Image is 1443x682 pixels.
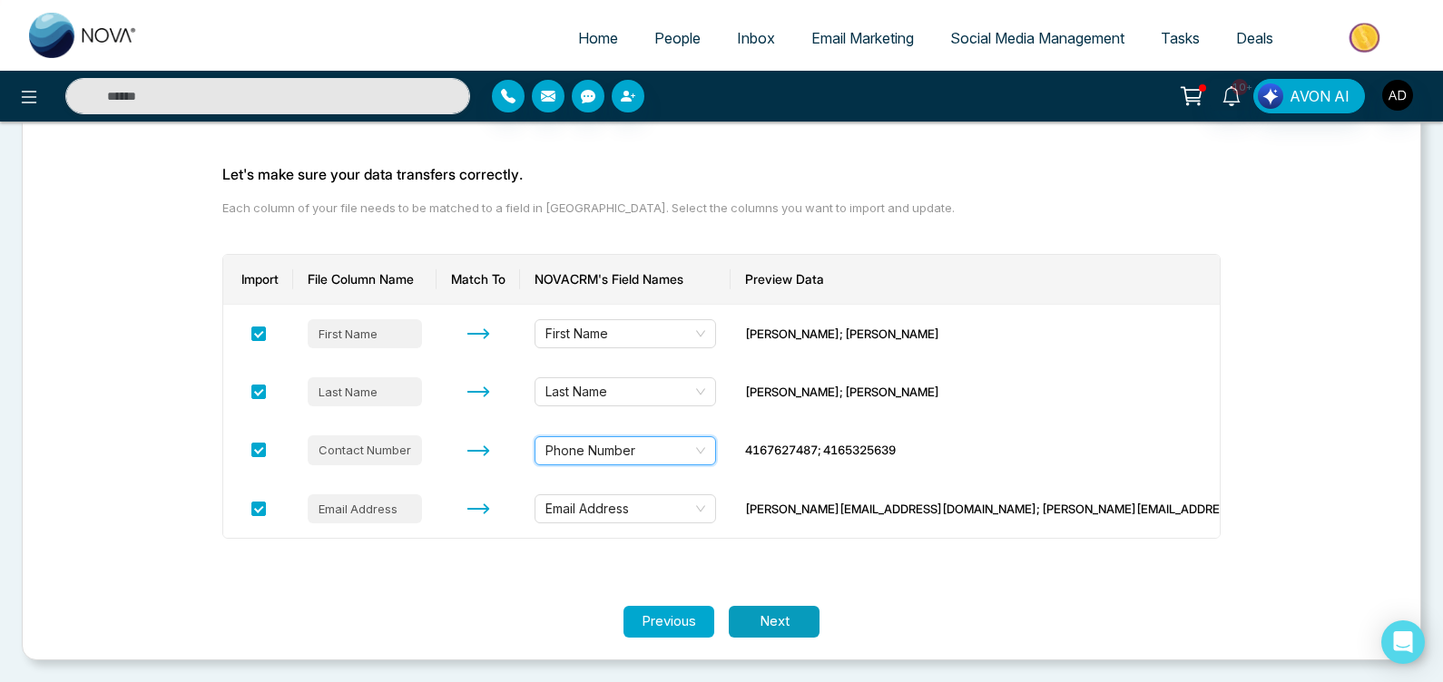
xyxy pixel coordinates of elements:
[932,21,1143,55] a: Social Media Management
[545,495,705,522] span: Email Address
[737,29,775,47] span: Inbox
[745,325,1333,343] div: [PERSON_NAME]; [PERSON_NAME]
[223,255,293,305] th: Import
[437,255,520,305] th: Match To
[1253,79,1365,113] button: AVON AI
[729,606,820,638] button: Next
[1218,21,1291,55] a: Deals
[308,494,422,523] div: Email Address
[560,21,636,55] a: Home
[745,383,1333,401] div: [PERSON_NAME]; [PERSON_NAME]
[1143,21,1218,55] a: Tasks
[1210,79,1253,111] a: 10+
[578,29,618,47] span: Home
[545,320,705,347] span: First Name
[29,13,138,58] img: Nova CRM Logo
[520,255,731,305] th: NOVACRM's Field Names
[719,21,793,55] a: Inbox
[950,29,1124,47] span: Social Media Management
[293,255,437,305] th: File Column Name
[745,441,1333,459] div: 4167627487; 4165325639
[308,435,422,464] div: Contact Number
[636,21,719,55] a: People
[1381,620,1425,664] div: Open Intercom Messenger
[1161,29,1200,47] span: Tasks
[1236,29,1273,47] span: Deals
[222,200,1221,218] p: Each column of your file needs to be matched to a field in [GEOGRAPHIC_DATA]. Select the columns ...
[623,606,714,638] button: Previous
[811,29,914,47] span: Email Marketing
[545,378,705,405] span: Last Name
[731,255,1348,305] th: Preview Data
[308,377,422,406] div: Last Name
[1232,79,1248,95] span: 10+
[745,500,1333,518] div: [PERSON_NAME][EMAIL_ADDRESS][DOMAIN_NAME]; [PERSON_NAME][EMAIL_ADDRESS][DOMAIN_NAME]
[1290,85,1350,107] span: AVON AI
[222,163,1221,185] p: Let's make sure your data transfers correctly.
[1301,17,1432,58] img: Market-place.gif
[654,29,701,47] span: People
[308,319,422,348] div: First Name
[1382,80,1413,111] img: User Avatar
[545,437,705,464] span: Phone Number
[793,21,932,55] a: Email Marketing
[1258,83,1283,109] img: Lead Flow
